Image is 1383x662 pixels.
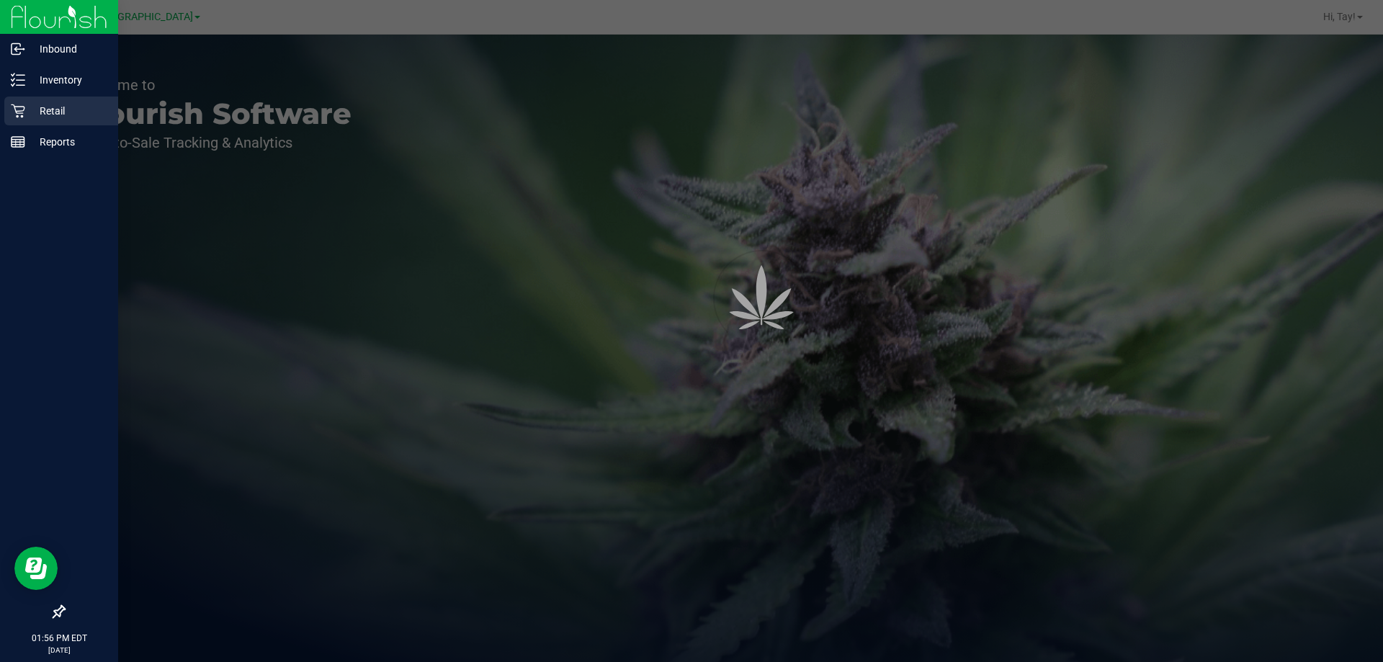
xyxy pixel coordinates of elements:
[6,645,112,656] p: [DATE]
[25,40,112,58] p: Inbound
[11,73,25,87] inline-svg: Inventory
[6,632,112,645] p: 01:56 PM EDT
[25,102,112,120] p: Retail
[11,42,25,56] inline-svg: Inbound
[11,135,25,149] inline-svg: Reports
[25,133,112,151] p: Reports
[25,71,112,89] p: Inventory
[14,547,58,590] iframe: Resource center
[11,104,25,118] inline-svg: Retail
